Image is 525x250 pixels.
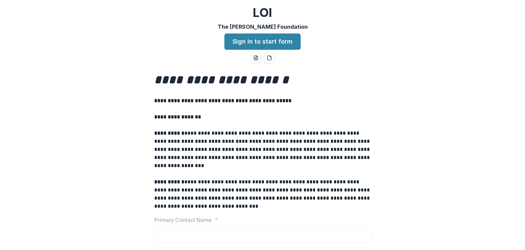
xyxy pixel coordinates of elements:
a: Sign in to start form [224,33,301,50]
button: word-download [250,52,261,63]
p: The [PERSON_NAME] Foundation [218,23,308,31]
button: pdf-download [264,52,275,63]
h2: LOI [253,5,272,20]
p: Primary Contact Name [154,216,212,224]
